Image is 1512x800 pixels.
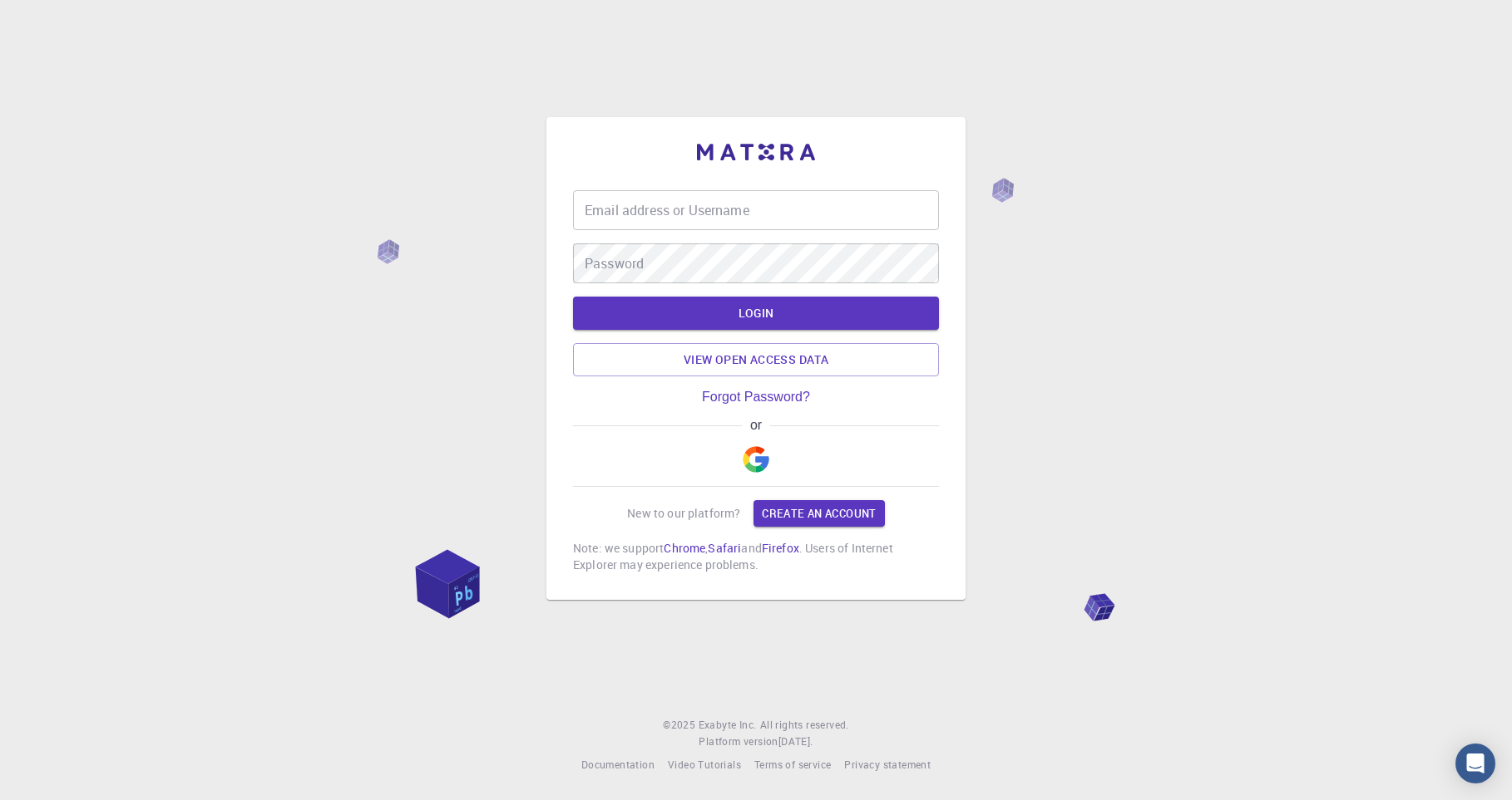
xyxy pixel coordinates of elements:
[754,500,884,527] a: Create an account
[664,540,705,556] a: Chrome
[699,734,778,750] span: Platform version
[844,757,931,773] a: Privacy statement
[702,390,810,405] a: Forgot Password?
[778,734,813,750] a: [DATE].
[742,418,769,433] span: or
[760,717,849,734] span: All rights reserved.
[573,343,939,376] a: View open access data
[663,717,698,734] span: © 2025
[754,757,831,773] a: Terms of service
[1455,744,1495,783] div: Open Intercom Messenger
[573,540,939,573] p: Note: we support , and . Users of Internet Explorer may experience problems.
[581,758,655,771] span: Documentation
[743,446,769,473] img: Google
[699,717,757,734] a: Exabyte Inc.
[778,734,813,748] span: [DATE] .
[627,505,740,522] p: New to our platform?
[762,540,799,556] a: Firefox
[668,758,741,771] span: Video Tutorials
[581,757,655,773] a: Documentation
[844,758,931,771] span: Privacy statement
[573,297,939,330] button: LOGIN
[668,757,741,773] a: Video Tutorials
[708,540,741,556] a: Safari
[754,758,831,771] span: Terms of service
[699,718,757,731] span: Exabyte Inc.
